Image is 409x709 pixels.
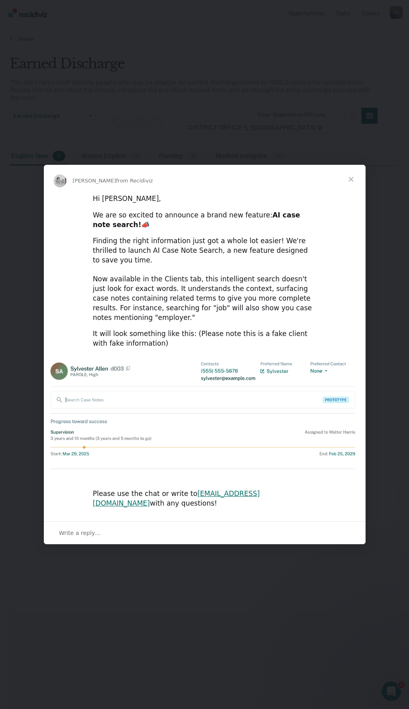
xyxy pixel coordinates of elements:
[53,174,66,187] img: Profile image for Kim
[93,489,317,508] div: Please use the chat or write to with any questions!
[93,211,317,230] div: We are so excited to announce a brand new feature: 📣
[93,329,317,348] div: It will look something like this: (Please note this is a fake client with fake information)
[93,236,317,322] div: Finding the right information just got a whole lot easier! We're thrilled to launch AI Case Note ...
[337,165,366,194] span: Close
[116,178,153,184] span: from Recidiviz
[59,528,101,538] span: Write a reply…
[93,211,300,229] b: AI case note search!
[73,178,116,184] span: [PERSON_NAME]
[44,521,366,544] div: Open conversation and reply
[93,194,317,204] div: Hi [PERSON_NAME],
